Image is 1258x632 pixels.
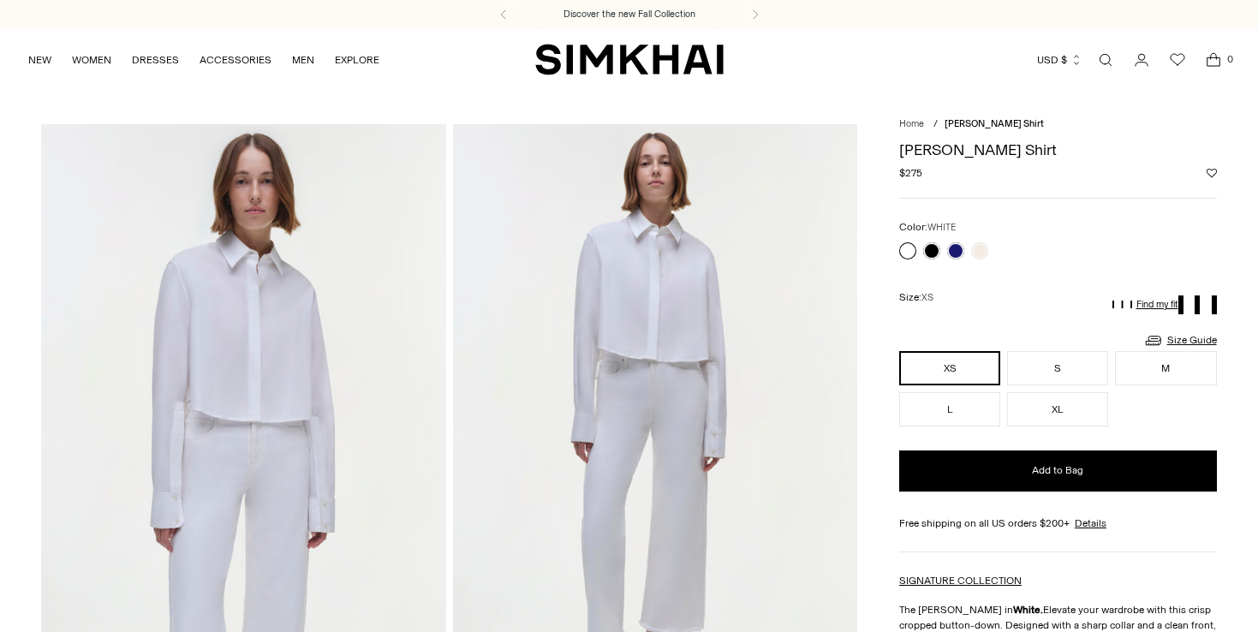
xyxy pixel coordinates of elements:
[921,292,933,303] span: XS
[899,219,956,236] label: Color:
[899,289,933,306] label: Size:
[927,222,956,233] span: WHITE
[1207,168,1217,178] button: Add to Wishlist
[535,43,724,76] a: SIMKHAI
[899,165,922,181] span: $275
[933,117,938,132] div: /
[1196,43,1231,77] a: Open cart modal
[1032,463,1083,478] span: Add to Bag
[1115,351,1216,385] button: M
[899,392,1000,426] button: L
[899,575,1022,587] a: SIGNATURE COLLECTION
[899,351,1000,385] button: XS
[1007,351,1108,385] button: S
[899,516,1217,531] div: Free shipping on all US orders $200+
[899,118,924,129] a: Home
[945,118,1044,129] span: [PERSON_NAME] Shirt
[563,8,695,21] a: Discover the new Fall Collection
[1037,41,1082,79] button: USD $
[899,142,1217,158] h1: [PERSON_NAME] Shirt
[1075,516,1106,531] a: Details
[1222,51,1237,67] span: 0
[335,41,379,79] a: EXPLORE
[1013,604,1043,616] strong: White.
[200,41,271,79] a: ACCESSORIES
[899,117,1217,132] nav: breadcrumbs
[899,450,1217,492] button: Add to Bag
[899,604,1013,616] span: The [PERSON_NAME] in
[1143,330,1217,351] a: Size Guide
[28,41,51,79] a: NEW
[1007,392,1108,426] button: XL
[292,41,314,79] a: MEN
[1160,43,1195,77] a: Wishlist
[1088,43,1123,77] a: Open search modal
[72,41,111,79] a: WOMEN
[132,41,179,79] a: DRESSES
[1124,43,1159,77] a: Go to the account page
